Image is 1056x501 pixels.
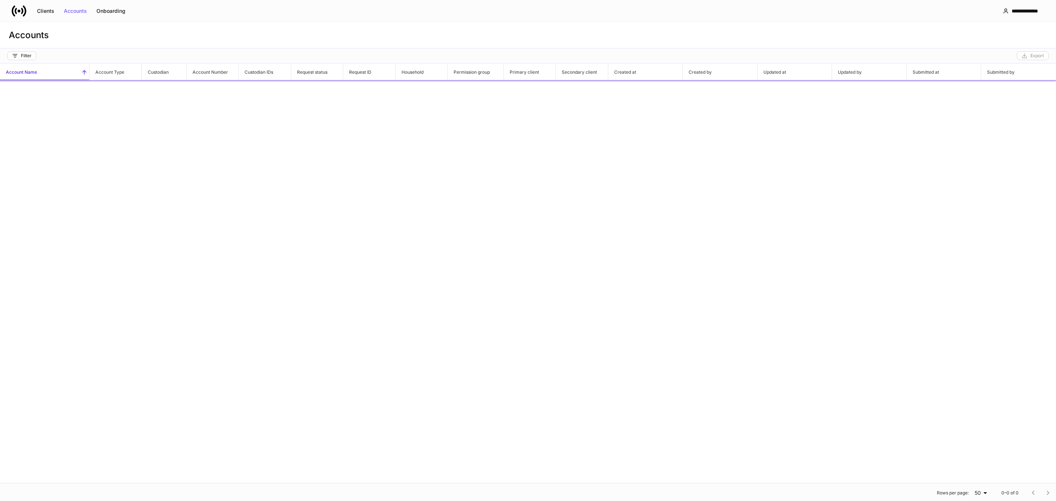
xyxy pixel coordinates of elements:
[683,63,757,80] span: Created by
[187,63,238,80] span: Account Number
[37,8,54,14] div: Clients
[96,8,125,14] div: Onboarding
[64,8,87,14] div: Accounts
[608,63,683,80] span: Created at
[396,69,423,76] h6: Household
[89,63,141,80] span: Account Type
[291,69,327,76] h6: Request status
[832,69,862,76] h6: Updated by
[7,51,36,60] button: Filter
[448,69,490,76] h6: Permission group
[981,63,1056,80] span: Submitted by
[59,5,92,17] button: Accounts
[142,69,169,76] h6: Custodian
[504,69,539,76] h6: Primary client
[758,63,832,80] span: Updated at
[758,69,786,76] h6: Updated at
[89,69,124,76] h6: Account Type
[683,69,712,76] h6: Created by
[556,69,597,76] h6: Secondary client
[504,63,555,80] span: Primary client
[92,5,130,17] button: Onboarding
[12,53,32,59] div: Filter
[32,5,59,17] button: Clients
[981,69,1015,76] h6: Submitted by
[972,489,990,497] div: 50
[9,29,49,41] h3: Accounts
[907,69,939,76] h6: Submitted at
[832,63,906,80] span: Updated by
[937,490,969,496] p: Rows per page:
[396,63,447,80] span: Household
[448,63,503,80] span: Permission group
[239,63,290,80] span: Custodian IDs
[142,63,186,80] span: Custodian
[1001,490,1019,496] p: 0–0 of 0
[556,63,608,80] span: Secondary client
[343,63,395,80] span: Request ID
[187,69,228,76] h6: Account Number
[608,69,636,76] h6: Created at
[343,69,371,76] h6: Request ID
[907,63,981,80] span: Submitted at
[239,69,273,76] h6: Custodian IDs
[291,63,343,80] span: Request status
